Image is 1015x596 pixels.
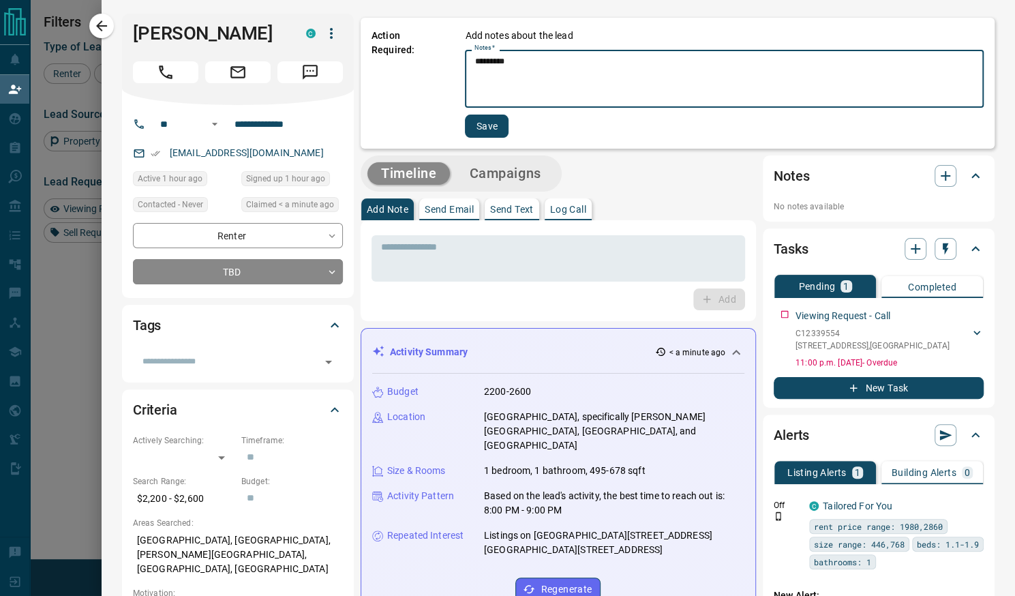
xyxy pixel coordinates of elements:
span: Email [205,61,271,83]
p: Send Email [425,205,474,214]
p: Send Text [490,205,534,214]
button: Timeline [367,162,451,185]
button: Campaigns [455,162,554,185]
p: Activity Pattern [387,489,454,503]
p: Add notes about the lead [465,29,573,43]
div: Tasks [774,233,984,265]
div: Notes [774,160,984,192]
div: Wed Aug 13 2025 [133,171,234,190]
p: [GEOGRAPHIC_DATA], specifically [PERSON_NAME][GEOGRAPHIC_DATA], [GEOGRAPHIC_DATA], and [GEOGRAPHI... [484,410,744,453]
p: Repeated Interest [387,528,464,543]
p: 1 [855,468,860,477]
span: Call [133,61,198,83]
div: Alerts [774,419,984,451]
span: Contacted - Never [138,198,203,211]
label: Notes [474,44,495,53]
p: Off [774,499,801,511]
p: Action Required: [372,29,445,138]
p: Budget [387,385,419,399]
p: Actively Searching: [133,434,234,447]
p: 11:00 p.m. [DATE] - Overdue [796,357,984,369]
div: TBD [133,259,343,284]
p: Building Alerts [892,468,956,477]
button: Open [319,353,338,372]
p: Size & Rooms [387,464,446,478]
p: < a minute ago [669,346,725,359]
div: Activity Summary< a minute ago [372,340,744,365]
div: condos.ca [809,501,819,511]
p: [GEOGRAPHIC_DATA], [GEOGRAPHIC_DATA], [PERSON_NAME][GEOGRAPHIC_DATA], [GEOGRAPHIC_DATA], [GEOGRAP... [133,529,343,580]
p: Listings on [GEOGRAPHIC_DATA][STREET_ADDRESS][GEOGRAPHIC_DATA][STREET_ADDRESS] [484,528,744,557]
p: Pending [798,282,835,291]
p: Viewing Request - Call [796,309,890,323]
div: Wed Aug 13 2025 [241,197,343,216]
div: Criteria [133,393,343,426]
p: Based on the lead's activity, the best time to reach out is: 8:00 PM - 9:00 PM [484,489,744,518]
span: Signed up 1 hour ago [246,172,325,185]
h1: [PERSON_NAME] [133,23,286,44]
span: rent price range: 1980,2860 [814,520,943,533]
h2: Notes [774,165,809,187]
button: Save [465,115,509,138]
p: C12339554 [796,327,950,340]
p: Areas Searched: [133,517,343,529]
div: Wed Aug 13 2025 [241,171,343,190]
p: Activity Summary [390,345,468,359]
p: No notes available [774,200,984,213]
p: [STREET_ADDRESS] , [GEOGRAPHIC_DATA] [796,340,950,352]
p: Completed [908,282,956,292]
p: Add Note [367,205,408,214]
p: Listing Alerts [787,468,847,477]
button: New Task [774,377,984,399]
span: Active 1 hour ago [138,172,202,185]
span: bathrooms: 1 [814,555,871,569]
h2: Tags [133,314,161,336]
p: Budget: [241,475,343,488]
p: Location [387,410,425,424]
p: $2,200 - $2,600 [133,488,234,510]
svg: Push Notification Only [774,511,783,521]
span: Claimed < a minute ago [246,198,334,211]
h2: Alerts [774,424,809,446]
h2: Criteria [133,399,177,421]
span: beds: 1.1-1.9 [917,537,979,551]
svg: Email Verified [151,149,160,158]
div: C12339554[STREET_ADDRESS],[GEOGRAPHIC_DATA] [796,325,984,355]
button: Open [207,116,223,132]
div: Renter [133,223,343,248]
div: Tags [133,309,343,342]
p: 1 [843,282,849,291]
div: condos.ca [306,29,316,38]
h2: Tasks [774,238,808,260]
p: 1 bedroom, 1 bathroom, 495-678 sqft [484,464,646,478]
a: Tailored For You [823,501,892,511]
span: Message [277,61,343,83]
p: 0 [965,468,970,477]
p: Timeframe: [241,434,343,447]
p: Log Call [550,205,586,214]
p: Search Range: [133,475,234,488]
span: size range: 446,768 [814,537,905,551]
a: [EMAIL_ADDRESS][DOMAIN_NAME] [170,147,324,158]
p: 2200-2600 [484,385,531,399]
